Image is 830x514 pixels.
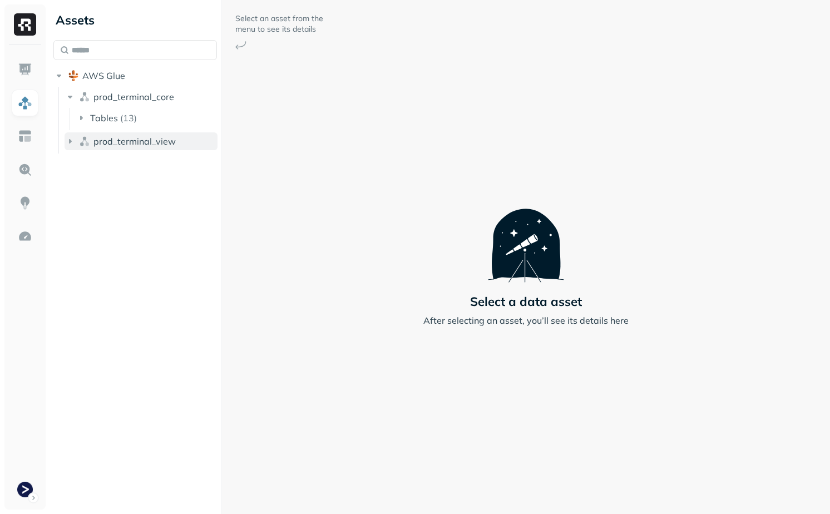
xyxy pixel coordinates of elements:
div: Assets [53,11,217,29]
img: root [68,70,79,81]
img: Optimization [18,229,32,244]
img: Query Explorer [18,162,32,177]
img: namespace [79,91,90,102]
span: Tables [90,112,118,123]
img: Asset Explorer [18,129,32,144]
button: prod_terminal_core [65,88,218,106]
p: After selecting an asset, you’ll see its details here [423,314,629,327]
img: Ryft [14,13,36,36]
img: Insights [18,196,32,210]
p: Select a data asset [470,294,582,309]
img: Terminal [17,482,33,497]
p: Select an asset from the menu to see its details [235,13,324,34]
img: Arrow [235,41,246,50]
span: AWS Glue [82,70,125,81]
button: AWS Glue [53,67,217,85]
button: Tables(13) [76,109,218,127]
span: prod_terminal_core [93,91,174,102]
button: prod_terminal_view [65,132,218,150]
img: Telescope [488,187,564,283]
img: Dashboard [18,62,32,77]
p: ( 13 ) [120,112,137,123]
span: prod_terminal_view [93,136,176,147]
img: namespace [79,136,90,147]
img: Assets [18,96,32,110]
